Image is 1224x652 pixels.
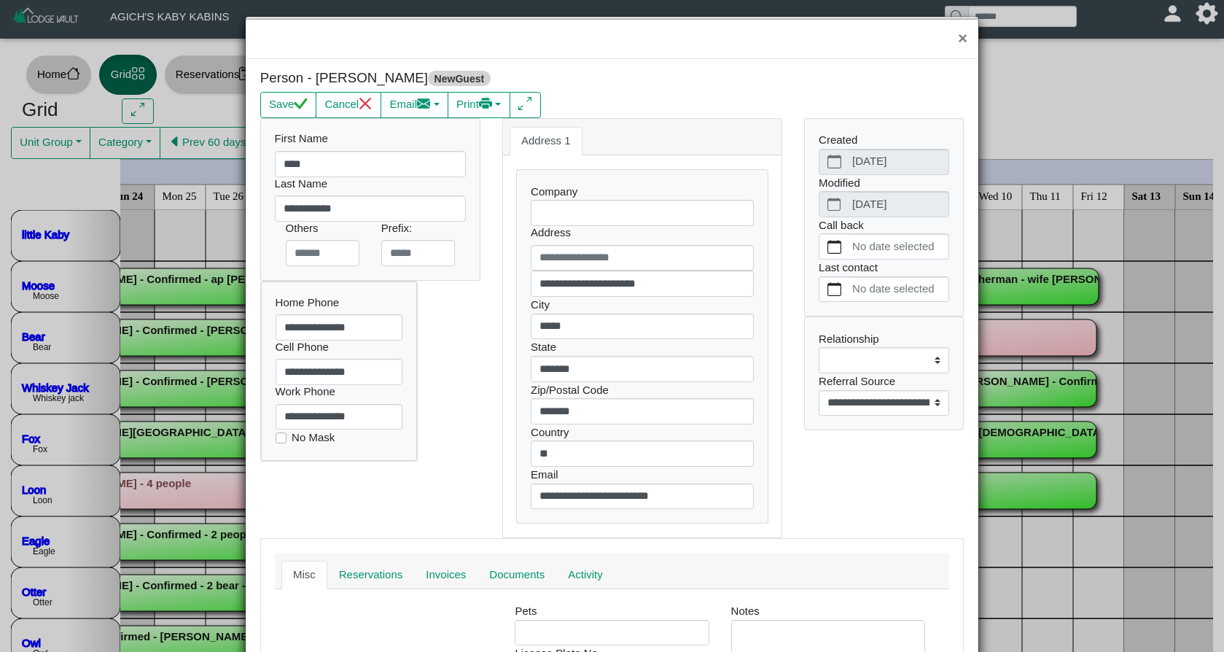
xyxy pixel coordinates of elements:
a: Invoices [414,561,477,590]
h6: Address [531,226,754,239]
h6: Work Phone [276,385,403,398]
label: No Mask [292,430,335,446]
div: Relationship Referral Source [805,317,963,430]
button: Close [947,20,978,58]
svg: calendar [827,282,841,296]
h6: Home Phone [276,296,403,309]
h6: Last Name [275,177,466,190]
button: calendar [819,277,849,302]
svg: x [359,97,373,111]
svg: calendar [827,240,841,254]
button: Savecheck [260,92,316,118]
button: Printprinter fill [448,92,510,118]
button: Emailenvelope fill [381,92,448,118]
a: Reservations [327,561,415,590]
button: arrows angle expand [510,92,541,118]
button: calendar [819,234,849,259]
a: Address 1 [510,127,582,156]
svg: check [294,97,308,111]
a: Activity [556,561,615,590]
div: Pets [515,603,709,645]
h6: Others [286,222,359,235]
h6: First Name [275,132,466,145]
button: Cancelx [316,92,381,118]
a: Misc [281,561,327,590]
svg: arrows angle expand [518,97,532,111]
label: No date selected [849,234,948,259]
h6: Prefix: [381,222,455,235]
label: No date selected [849,277,948,302]
svg: envelope fill [417,97,431,111]
svg: printer fill [479,97,493,111]
h5: Person - [PERSON_NAME] [260,70,601,87]
a: Documents [477,561,556,590]
div: Company City State Zip/Postal Code Country Email [517,170,767,523]
div: Created Modified Call back Last contact [805,119,963,317]
h6: Cell Phone [276,341,403,354]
